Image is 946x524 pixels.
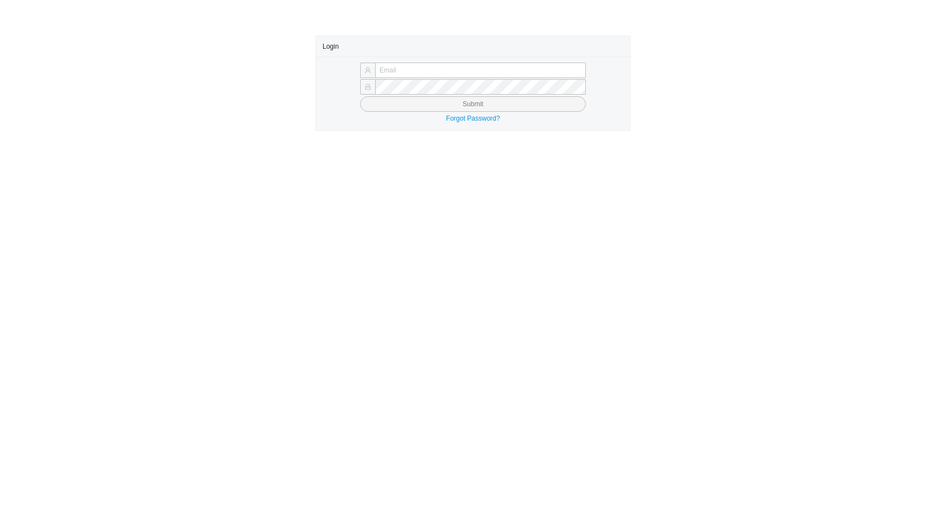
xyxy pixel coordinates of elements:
span: lock [365,84,371,90]
button: Submit [360,96,586,112]
div: Login [323,36,623,56]
input: Email [375,63,586,78]
a: Forgot Password? [446,115,500,122]
span: user [365,67,371,74]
